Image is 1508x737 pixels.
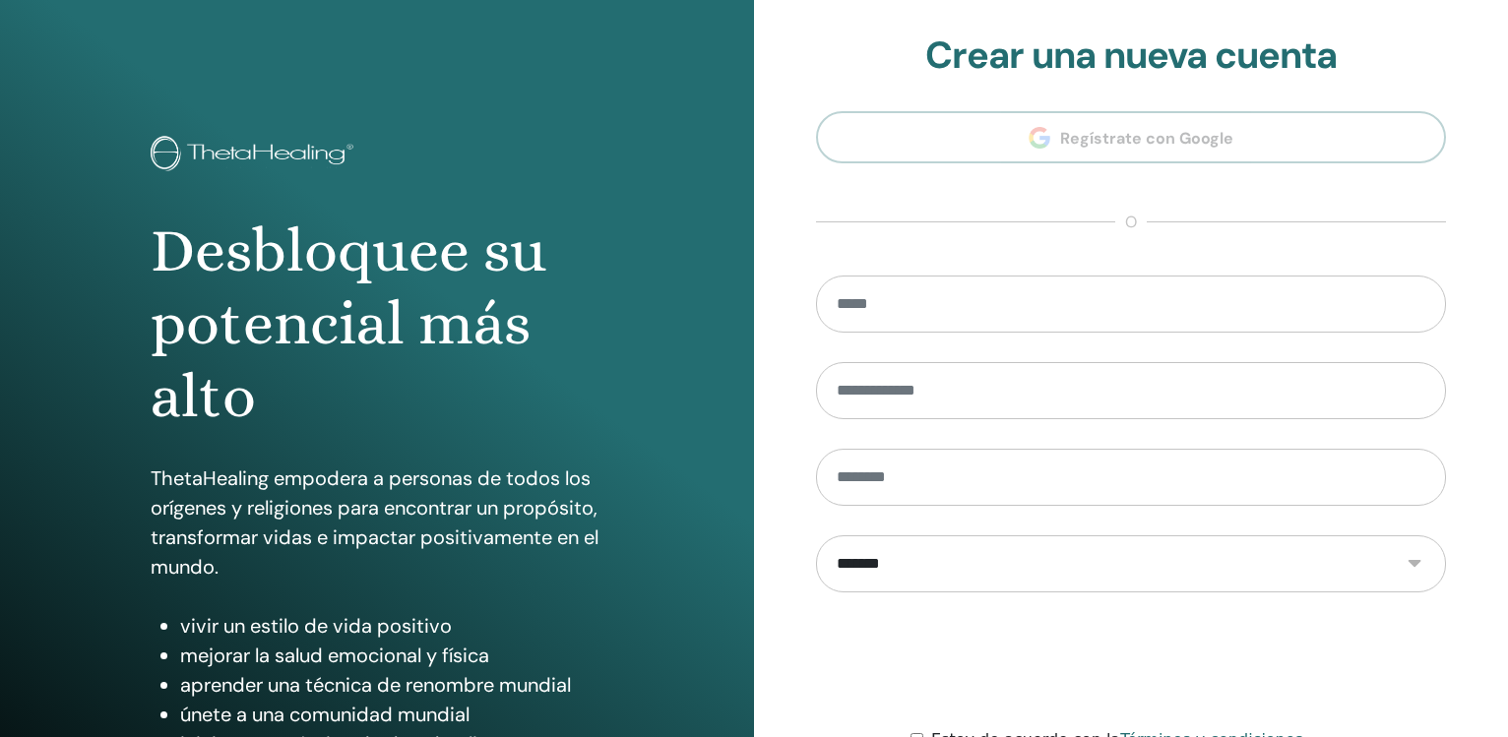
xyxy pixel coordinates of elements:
[151,463,604,582] p: ThetaHealing empodera a personas de todos los orígenes y religiones para encontrar un propósito, ...
[151,215,604,434] h1: Desbloquee su potencial más alto
[180,611,604,641] li: vivir un estilo de vida positivo
[180,670,604,700] li: aprender una técnica de renombre mundial
[180,700,604,729] li: únete a una comunidad mundial
[816,33,1446,79] h2: Crear una nueva cuenta
[1115,211,1147,234] span: o
[180,641,604,670] li: mejorar la salud emocional y física
[981,622,1281,699] iframe: reCAPTCHA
